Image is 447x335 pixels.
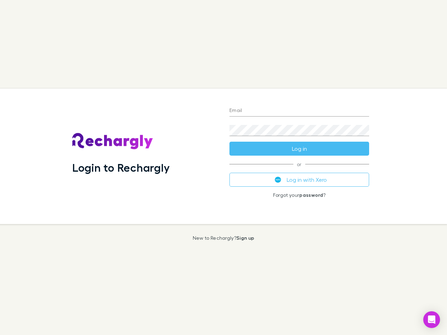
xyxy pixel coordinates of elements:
p: New to Rechargly? [193,235,255,241]
p: Forgot your ? [229,192,369,198]
button: Log in [229,142,369,156]
div: Open Intercom Messenger [423,311,440,328]
img: Rechargly's Logo [72,133,153,150]
a: Sign up [236,235,254,241]
button: Log in with Xero [229,173,369,187]
span: or [229,164,369,164]
a: password [299,192,323,198]
h1: Login to Rechargly [72,161,170,174]
img: Xero's logo [275,177,281,183]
